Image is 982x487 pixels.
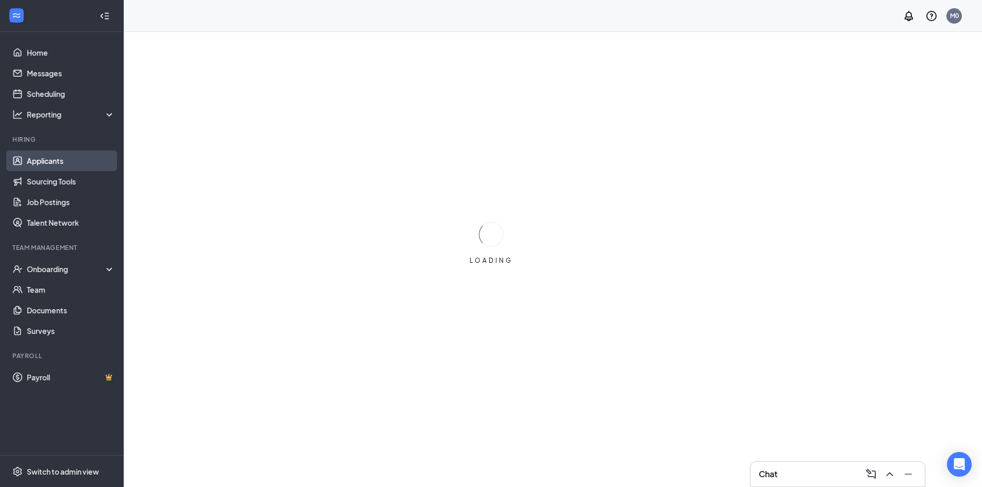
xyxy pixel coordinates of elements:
a: Job Postings [27,192,115,212]
a: Sourcing Tools [27,171,115,192]
a: Scheduling [27,83,115,104]
div: M0 [950,11,959,20]
h3: Chat [759,468,777,480]
div: Open Intercom Messenger [947,452,972,477]
svg: UserCheck [12,264,23,274]
a: PayrollCrown [27,367,115,388]
div: Onboarding [27,264,106,274]
button: Minimize [900,466,917,482]
a: Talent Network [27,212,115,233]
svg: Analysis [12,109,23,120]
div: Payroll [12,351,113,360]
div: Reporting [27,109,115,120]
svg: ChevronUp [884,468,896,480]
svg: WorkstreamLogo [11,10,22,21]
svg: ComposeMessage [865,468,877,480]
button: ComposeMessage [863,466,879,482]
a: Documents [27,300,115,321]
a: Team [27,279,115,300]
svg: Notifications [903,10,915,22]
div: Hiring [12,135,113,144]
button: ChevronUp [881,466,898,482]
svg: Minimize [902,468,914,480]
a: Messages [27,63,115,83]
div: Switch to admin view [27,466,99,477]
a: Surveys [27,321,115,341]
a: Applicants [27,150,115,171]
a: Home [27,42,115,63]
svg: QuestionInfo [925,10,938,22]
svg: Collapse [99,11,110,21]
div: Team Management [12,243,113,252]
svg: Settings [12,466,23,477]
div: LOADING [465,256,517,265]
